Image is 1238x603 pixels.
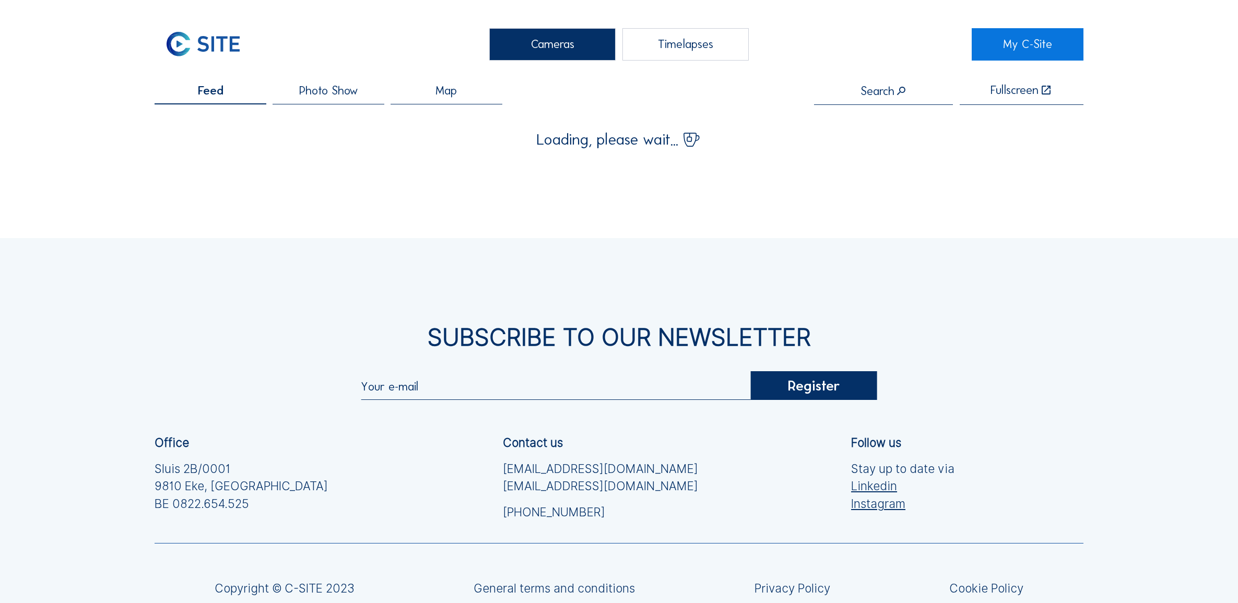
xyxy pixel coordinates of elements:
span: Feed [198,85,223,97]
input: Your e-mail [361,380,751,394]
div: Register [751,371,877,399]
a: Cookie Policy [949,583,1023,595]
div: Follow us [851,437,901,449]
div: Contact us [503,437,563,449]
div: Cameras [489,28,616,61]
span: Map [435,85,457,97]
span: Photo Show [299,85,358,97]
div: Timelapses [622,28,749,61]
a: C-SITE Logo [155,28,266,61]
a: My C-Site [972,28,1083,61]
div: Office [155,437,189,449]
a: [EMAIL_ADDRESS][DOMAIN_NAME] [503,477,698,495]
a: General terms and conditions [474,583,635,595]
a: [EMAIL_ADDRESS][DOMAIN_NAME] [503,460,698,478]
div: Fullscreen [991,85,1039,97]
div: Sluis 2B/0001 9810 Eke, [GEOGRAPHIC_DATA] BE 0822.654.525 [155,460,328,513]
span: Loading, please wait... [537,132,678,147]
div: Copyright © C-SITE 2023 [215,583,355,595]
a: Instagram [851,495,954,513]
a: Linkedin [851,477,954,495]
img: C-SITE Logo [155,28,252,61]
a: [PHONE_NUMBER] [503,503,698,521]
a: Privacy Policy [754,583,830,595]
div: Stay up to date via [851,460,954,513]
div: Subscribe to our newsletter [155,326,1083,349]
